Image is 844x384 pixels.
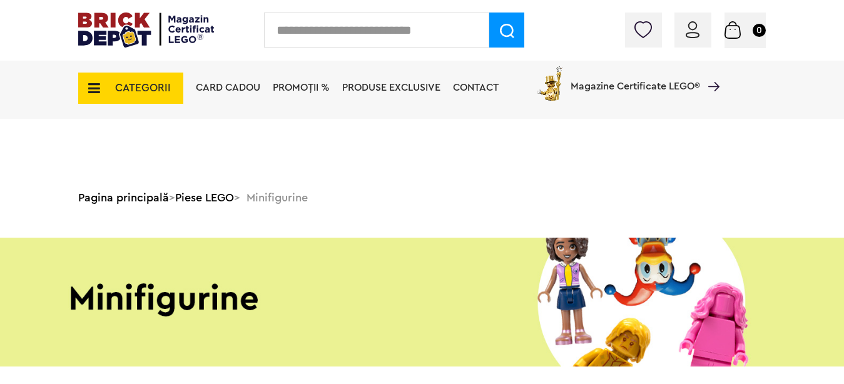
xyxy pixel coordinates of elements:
[342,83,440,93] a: Produse exclusive
[453,83,499,93] a: Contact
[78,181,766,214] div: > > Minifigurine
[175,192,234,203] a: Piese LEGO
[753,24,766,37] small: 0
[78,192,169,203] a: Pagina principală
[273,83,330,93] a: PROMOȚII %
[571,64,700,93] span: Magazine Certificate LEGO®
[115,83,171,93] span: CATEGORII
[196,83,260,93] a: Card Cadou
[700,66,719,76] a: Magazine Certificate LEGO®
